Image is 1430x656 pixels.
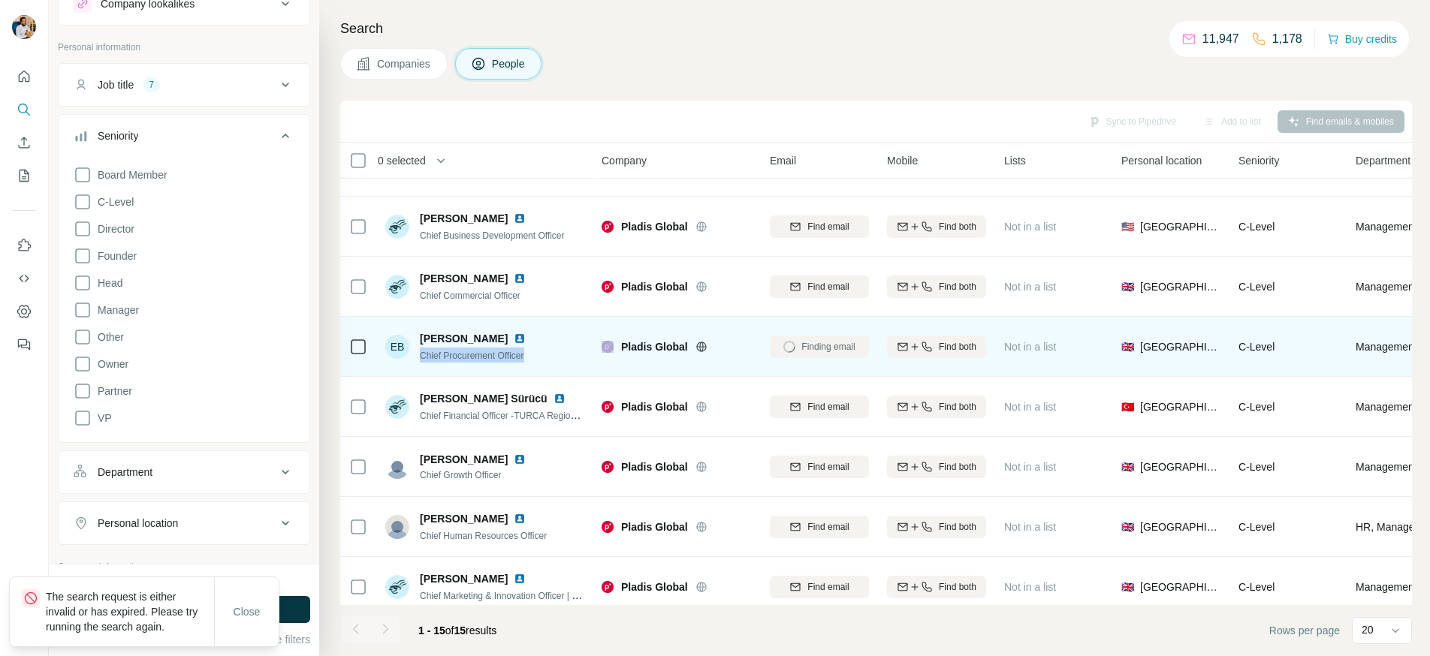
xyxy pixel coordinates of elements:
span: Find both [939,460,976,474]
span: C-Level [92,194,134,209]
p: 1,178 [1272,30,1302,48]
span: Chief Marketing & Innovation Officer | Global [420,589,598,601]
img: Avatar [385,275,409,299]
span: [PERSON_NAME] [420,211,508,226]
button: Search [12,96,36,123]
span: Not in a list [1004,521,1056,533]
span: [PERSON_NAME] Sürücü [420,391,548,406]
span: C-Level [1238,221,1275,233]
span: Lists [1004,153,1026,168]
span: Pladis Global [621,399,688,414]
div: Department [98,465,152,480]
span: Director [92,221,134,236]
span: [GEOGRAPHIC_DATA] [1140,579,1220,594]
div: 10000 search results remaining [121,573,246,587]
span: Chief Commercial Officer [420,290,520,301]
span: 🇹🇷 [1121,399,1134,414]
span: Chief Financial Officer -TURCA Region, Ülker CFO [420,409,623,421]
button: Find email [770,576,869,598]
span: Other [92,330,124,345]
span: Not in a list [1004,461,1056,473]
span: Find both [939,340,976,354]
span: Find email [807,520,849,534]
span: Find both [939,220,976,233]
button: Buy credits [1327,29,1397,50]
button: Find both [887,576,986,598]
button: Department [59,454,309,490]
span: Seniority [1238,153,1279,168]
span: Chief Business Development Officer [420,230,565,241]
span: [GEOGRAPHIC_DATA] [1140,519,1220,534]
span: [PERSON_NAME] [420,511,508,526]
img: LinkedIn logo [514,513,526,525]
span: Manager [92,302,139,317]
span: Email [770,153,796,168]
div: Job title [98,77,134,92]
button: Find both [887,215,986,238]
span: Find email [807,400,849,414]
img: Logo of Pladis Global [602,581,614,593]
span: 🇬🇧 [1121,339,1134,354]
span: C-Level [1238,521,1275,533]
span: Pladis Global [621,519,688,534]
button: Find email [770,456,869,478]
div: Seniority [98,128,138,143]
span: 🇬🇧 [1121,459,1134,474]
span: [PERSON_NAME] [420,271,508,286]
span: Head [92,275,122,290]
span: Not in a list [1004,281,1056,293]
span: Chief Financial Officer [420,170,508,181]
button: Use Surfe API [12,265,36,292]
button: Find email [770,215,869,238]
span: Pladis Global [621,339,688,354]
img: Avatar [385,455,409,479]
span: Find email [807,220,849,233]
span: Management [1356,219,1417,234]
span: Chief Human Resources Officer [420,531,547,541]
button: Find email [770,275,869,298]
span: Find both [939,400,976,414]
span: Not in a list [1004,341,1056,353]
span: C-Level [1238,401,1275,413]
span: People [492,56,526,71]
button: Dashboard [12,298,36,325]
span: 🇬🇧 [1121,279,1134,294]
button: Find both [887,456,986,478]
span: Partner [92,384,132,399]
span: [GEOGRAPHIC_DATA] [1140,399,1220,414]
span: Find both [939,520,976,534]
span: Find email [807,280,849,293]
span: Pladis Global [621,459,688,474]
button: Quick start [12,63,36,90]
span: Pladis Global [621,579,688,594]
img: Logo of Pladis Global [602,341,614,353]
span: Mobile [887,153,918,168]
div: Personal location [98,516,178,531]
img: Logo of Pladis Global [602,281,614,293]
span: Owner [92,357,128,372]
span: Pladis Global [621,279,688,294]
img: Logo of Pladis Global [602,401,614,413]
p: Company information [58,560,310,573]
p: 20 [1362,622,1374,637]
img: Logo of Pladis Global [602,461,614,473]
span: Not in a list [1004,581,1056,593]
span: C-Level [1238,281,1275,293]
img: Avatar [385,515,409,539]
span: Pladis Global [621,219,688,234]
button: My lists [12,162,36,189]
button: Find email [770,516,869,538]
button: Job title7 [59,67,309,103]
span: 🇬🇧 [1121,519,1134,534]
span: [PERSON_NAME] [420,571,508,586]
div: EB [385,335,409,359]
span: [PERSON_NAME] [420,331,508,346]
span: of [445,624,454,636]
button: Personal location [59,505,309,541]
span: C-Level [1238,461,1275,473]
button: Use Surfe on LinkedIn [12,232,36,259]
span: Not in a list [1004,221,1056,233]
span: Find both [939,280,976,293]
span: VP [92,411,112,426]
span: results [418,624,496,636]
